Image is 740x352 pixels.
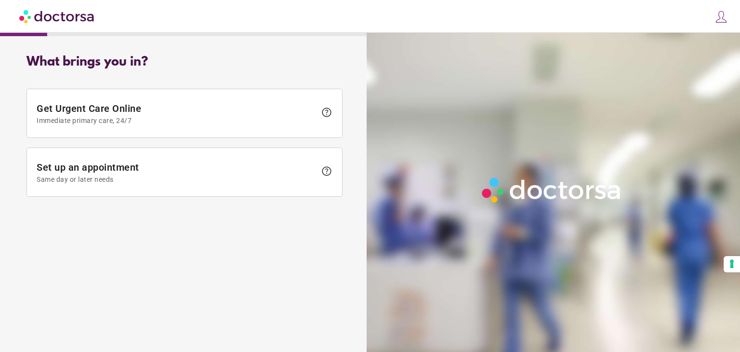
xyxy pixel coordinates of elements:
button: Your consent preferences for tracking technologies [724,256,740,272]
span: help [321,165,332,177]
img: icons8-customer-100.png [714,10,728,24]
img: Logo-Doctorsa-trans-White-partial-flat.png [478,174,626,206]
span: Get Urgent Care Online [37,103,316,124]
span: Immediate primary care, 24/7 [37,117,316,124]
span: Set up an appointment [37,162,316,183]
div: What brings you in? [26,55,343,69]
span: help [321,107,332,118]
span: Same day or later needs [37,176,316,183]
img: Doctorsa.com [19,5,95,27]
